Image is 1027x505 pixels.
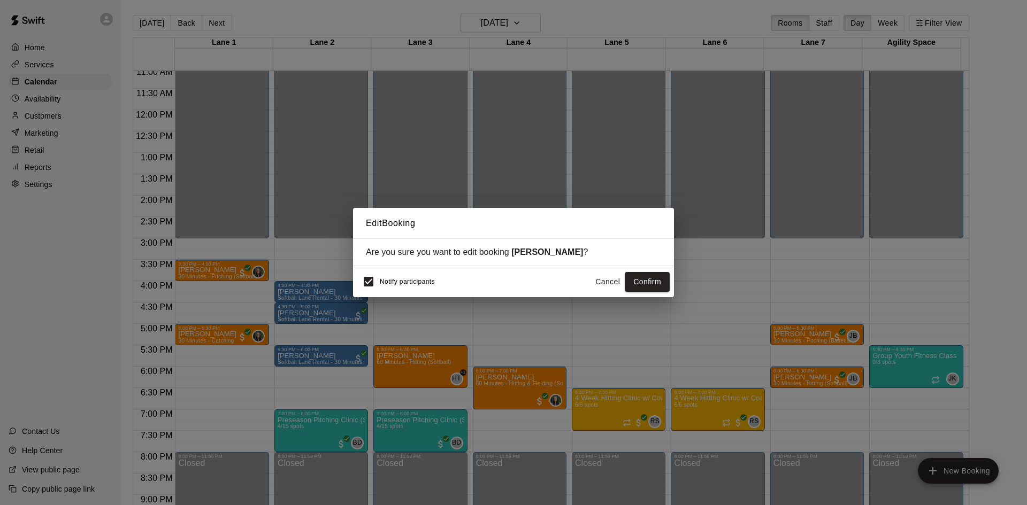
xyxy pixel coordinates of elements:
button: Confirm [625,272,670,292]
h2: Edit Booking [353,208,674,239]
button: Cancel [591,272,625,292]
div: Are you sure you want to edit booking ? [366,247,661,257]
strong: [PERSON_NAME] [511,247,583,257]
span: Notify participants [380,278,435,286]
